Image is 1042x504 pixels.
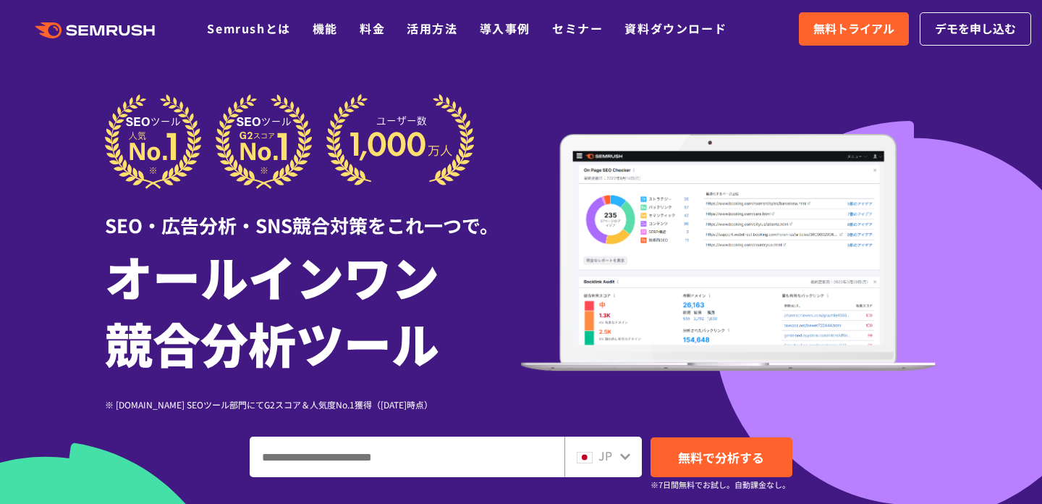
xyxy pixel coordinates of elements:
span: 無料トライアル [813,20,894,38]
div: ※ [DOMAIN_NAME] SEOツール部門にてG2スコア＆人気度No.1獲得（[DATE]時点） [105,398,521,411]
input: ドメイン、キーワードまたはURLを入力してください [250,437,564,476]
a: 料金 [360,20,385,37]
span: 無料で分析する [678,448,764,466]
a: デモを申し込む [920,12,1031,46]
div: SEO・広告分析・SNS競合対策をこれ一つで。 [105,189,521,239]
h1: オールインワン 競合分析ツール [105,243,521,376]
a: 機能 [313,20,338,37]
small: ※7日間無料でお試し。自動課金なし。 [651,478,790,492]
a: 導入事例 [480,20,530,37]
a: 活用方法 [407,20,457,37]
span: JP [598,447,612,464]
a: 資料ダウンロード [624,20,727,37]
span: デモを申し込む [935,20,1016,38]
a: セミナー [552,20,603,37]
a: Semrushとは [207,20,290,37]
a: 無料で分析する [651,437,792,477]
a: 無料トライアル [799,12,909,46]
